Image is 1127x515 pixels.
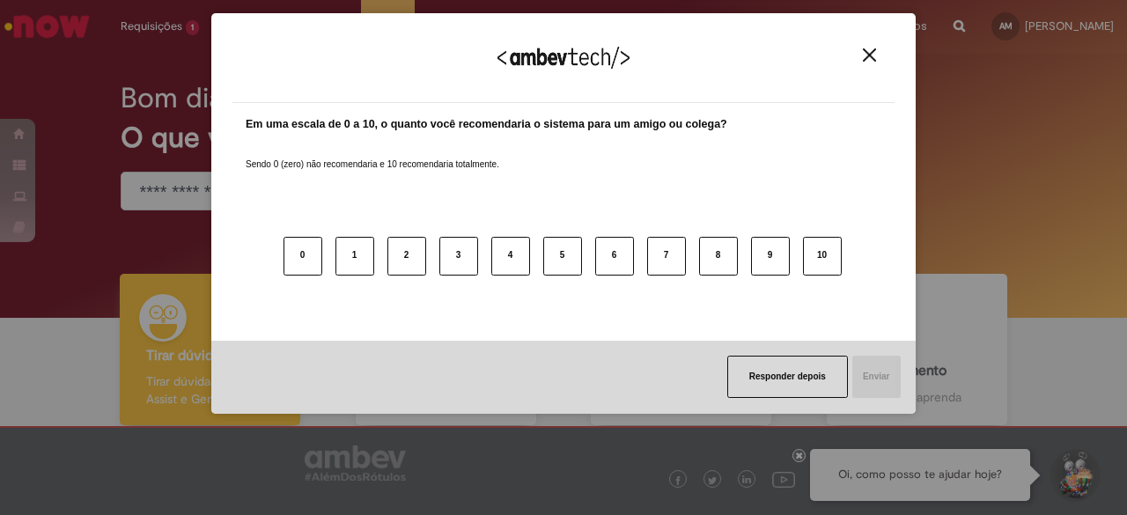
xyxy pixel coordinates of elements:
[647,237,686,276] button: 7
[491,237,530,276] button: 4
[246,116,727,133] label: Em uma escala de 0 a 10, o quanto você recomendaria o sistema para um amigo ou colega?
[246,137,499,171] label: Sendo 0 (zero) não recomendaria e 10 recomendaria totalmente.
[439,237,478,276] button: 3
[497,47,630,69] img: Logo Ambevtech
[858,48,881,63] button: Close
[335,237,374,276] button: 1
[727,356,848,398] button: Responder depois
[863,48,876,62] img: Close
[543,237,582,276] button: 5
[751,237,790,276] button: 9
[595,237,634,276] button: 6
[284,237,322,276] button: 0
[803,237,842,276] button: 10
[699,237,738,276] button: 8
[387,237,426,276] button: 2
